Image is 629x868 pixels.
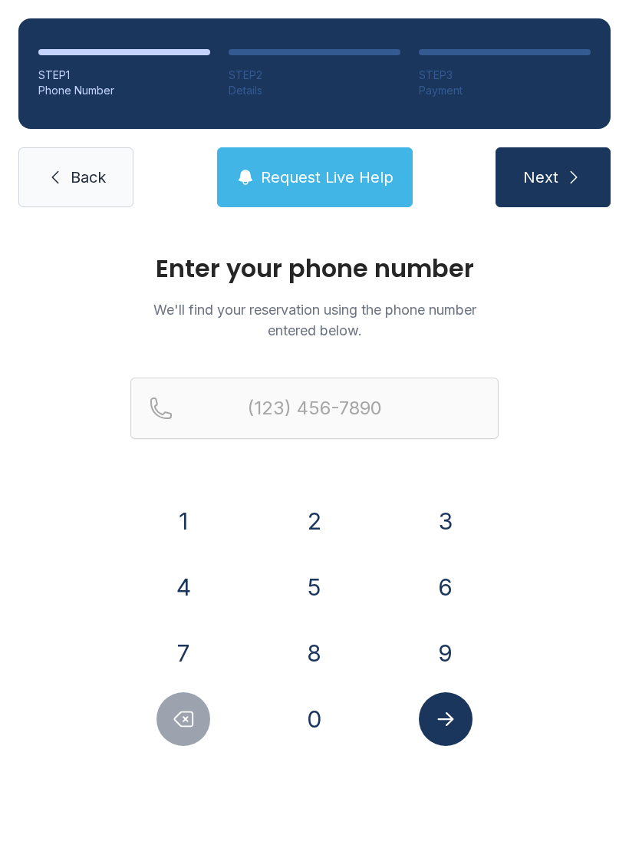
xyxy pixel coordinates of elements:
[71,167,106,188] span: Back
[288,626,341,680] button: 8
[419,560,473,614] button: 6
[38,68,210,83] div: STEP 1
[229,83,400,98] div: Details
[130,378,499,439] input: Reservation phone number
[419,494,473,548] button: 3
[419,626,473,680] button: 9
[419,68,591,83] div: STEP 3
[156,692,210,746] button: Delete number
[156,626,210,680] button: 7
[38,83,210,98] div: Phone Number
[130,299,499,341] p: We'll find your reservation using the phone number entered below.
[419,692,473,746] button: Submit lookup form
[261,167,394,188] span: Request Live Help
[419,83,591,98] div: Payment
[288,494,341,548] button: 2
[229,68,400,83] div: STEP 2
[156,560,210,614] button: 4
[288,560,341,614] button: 5
[130,256,499,281] h1: Enter your phone number
[156,494,210,548] button: 1
[523,167,558,188] span: Next
[288,692,341,746] button: 0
